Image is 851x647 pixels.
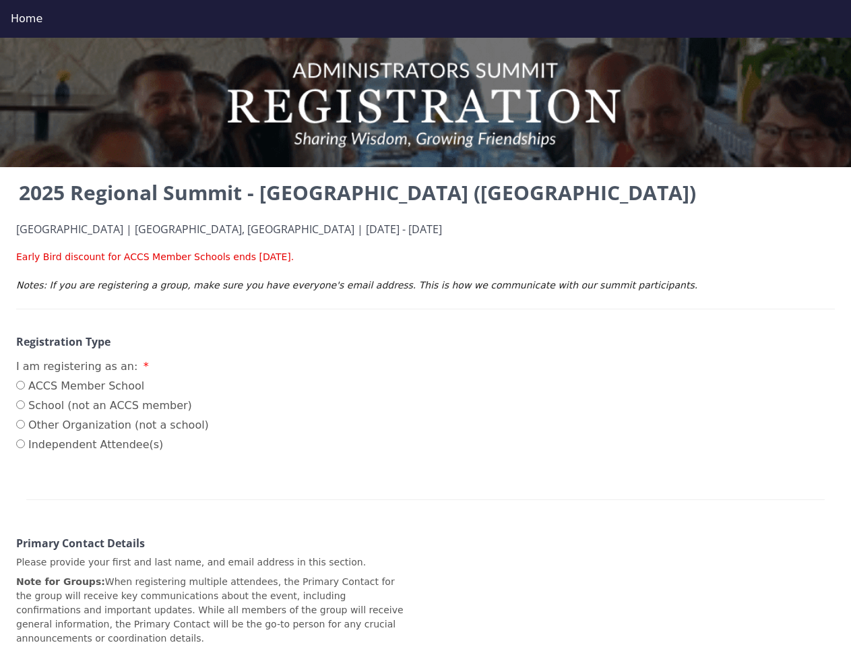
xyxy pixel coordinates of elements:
p: Please provide your first and last name, and email address in this section. [16,555,404,569]
h2: 2025 Regional Summit - [GEOGRAPHIC_DATA] ([GEOGRAPHIC_DATA]) [16,178,835,208]
input: Independent Attendee(s) [16,439,25,448]
h4: [GEOGRAPHIC_DATA] | [GEOGRAPHIC_DATA], [GEOGRAPHIC_DATA] | [DATE] - [DATE] [16,224,835,236]
strong: Note for Groups: [16,576,105,587]
p: When registering multiple attendees, the Primary Contact for the group will receive key communica... [16,575,404,646]
input: School (not an ACCS member) [16,400,25,409]
em: Notes: If you are registering a group, make sure you have everyone's email address. This is how w... [16,280,697,290]
input: Other Organization (not a school) [16,420,25,429]
strong: Primary Contact Details [16,536,145,551]
div: Home [11,11,840,27]
label: School (not an ACCS member) [16,398,209,414]
span: Early Bird discount for ACCS Member Schools ends [DATE]. [16,251,294,262]
input: ACCS Member School [16,381,25,390]
label: Independent Attendee(s) [16,437,209,453]
label: ACCS Member School [16,378,209,394]
strong: Registration Type [16,334,111,349]
label: Other Organization (not a school) [16,417,209,433]
span: I am registering as an: [16,360,137,373]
